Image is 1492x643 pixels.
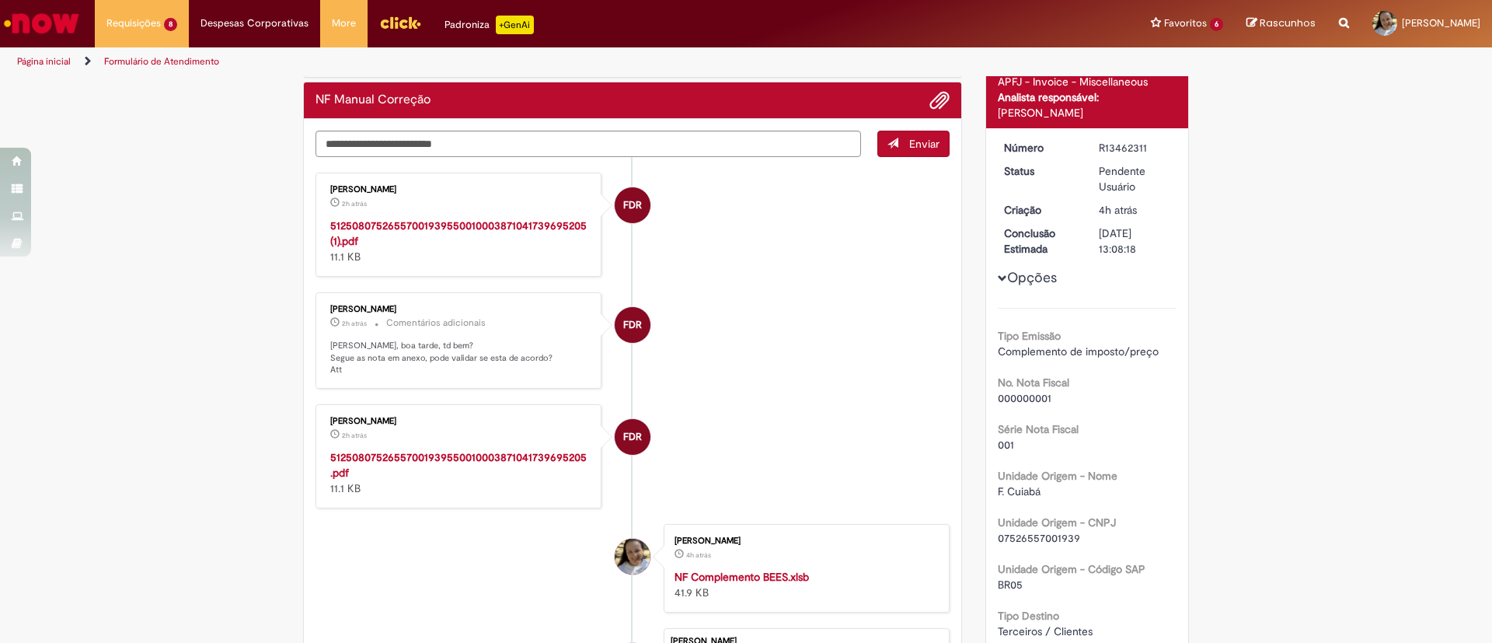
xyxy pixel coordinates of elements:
span: BR05 [998,578,1023,592]
a: 51250807526557001939550010003871041739695205 (1).pdf [330,218,587,248]
span: F. Cuiabá [998,484,1041,498]
time: 29/08/2025 14:41:42 [342,431,367,440]
b: Série Nota Fiscal [998,422,1079,436]
div: 29/08/2025 13:08:14 [1099,202,1171,218]
div: Analista responsável: [998,89,1177,105]
dt: Conclusão Estimada [992,225,1088,257]
dt: Número [992,140,1088,156]
div: Fernando Da Rosa Moreira [615,187,650,223]
div: Daniela Cristina Goncalves [615,539,650,575]
span: 4h atrás [1099,203,1137,217]
time: 29/08/2025 13:08:14 [1099,203,1137,217]
span: Rascunhos [1260,16,1316,30]
a: NF Complemento BEES.xlsb [675,570,809,584]
h2: NF Manual Correção Histórico de tíquete [315,93,431,107]
dt: Criação [992,202,1088,218]
div: 11.1 KB [330,449,589,496]
textarea: Digite sua mensagem aqui... [315,131,861,157]
span: [PERSON_NAME] [1402,16,1480,30]
span: 4h atrás [686,550,711,560]
div: APFJ - Invoice - Miscellaneous [998,74,1177,89]
span: Favoritos [1164,16,1207,31]
img: click_logo_yellow_360x200.png [379,11,421,34]
span: 2h atrás [342,431,367,440]
b: No. Nota Fiscal [998,376,1069,390]
span: Complemento de imposto/preço [998,344,1159,358]
dt: Status [992,163,1088,179]
span: FDR [623,306,642,344]
span: Despesas Corporativas [200,16,309,31]
div: Pendente Usuário [1099,163,1171,194]
span: Enviar [909,137,939,151]
span: Terceiros / Clientes [998,624,1093,638]
time: 29/08/2025 14:42:10 [342,319,367,328]
span: 6 [1210,18,1223,31]
b: Unidade Origem - Nome [998,469,1117,483]
a: Rascunhos [1246,16,1316,31]
div: 11.1 KB [330,218,589,264]
span: 8 [164,18,177,31]
div: Fernando Da Rosa Moreira [615,307,650,343]
time: 29/08/2025 14:57:26 [342,199,367,208]
span: Requisições [106,16,161,31]
span: More [332,16,356,31]
span: FDR [623,418,642,456]
p: +GenAi [496,16,534,34]
button: Adicionar anexos [929,90,950,110]
div: [PERSON_NAME] [675,536,933,546]
span: 000000001 [998,391,1051,405]
div: Fernando Da Rosa Moreira [615,419,650,455]
span: FDR [623,187,642,224]
div: [PERSON_NAME] [330,185,589,194]
b: Tipo Emissão [998,329,1061,343]
button: Enviar [877,131,950,157]
b: Unidade Origem - CNPJ [998,515,1116,529]
a: Página inicial [17,55,71,68]
time: 29/08/2025 13:07:47 [686,550,711,560]
b: Unidade Origem - Código SAP [998,562,1145,576]
span: 2h atrás [342,319,367,328]
ul: Trilhas de página [12,47,983,76]
div: [PERSON_NAME] [998,105,1177,121]
img: ServiceNow [2,8,82,39]
a: 51250807526557001939550010003871041739695205.pdf [330,450,587,480]
div: 41.9 KB [675,569,933,600]
div: [DATE] 13:08:18 [1099,225,1171,257]
div: Padroniza [444,16,534,34]
div: [PERSON_NAME] [330,417,589,426]
p: [PERSON_NAME], boa tarde, td bem? Segue as nota em anexo, pode validar se esta de acordo? Att [330,340,589,376]
a: Formulário de Atendimento [104,55,219,68]
div: R13462311 [1099,140,1171,156]
span: 001 [998,438,1014,452]
span: 2h atrás [342,199,367,208]
div: [PERSON_NAME] [330,305,589,314]
b: Tipo Destino [998,609,1059,623]
small: Comentários adicionais [386,316,486,330]
span: 07526557001939 [998,531,1080,545]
